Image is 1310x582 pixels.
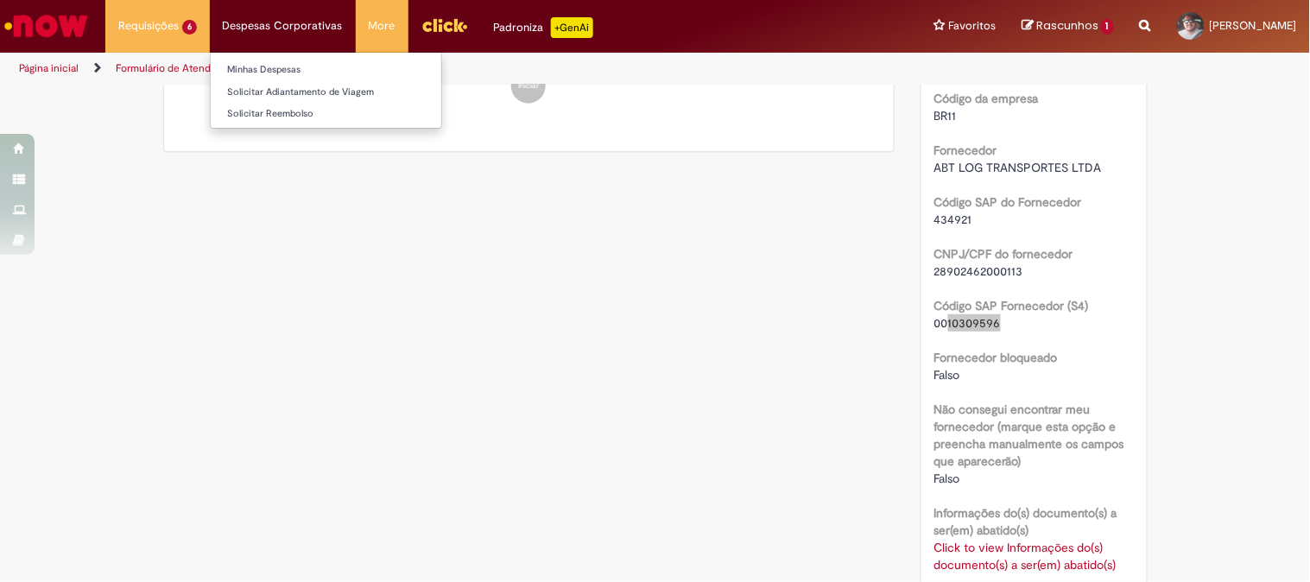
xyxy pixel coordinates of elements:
[934,350,1058,365] b: Fornecedor bloqueado
[934,298,1089,313] b: Código SAP Fornecedor (S4)
[421,12,468,38] img: click_logo_yellow_360x200.png
[934,108,957,123] span: BR11
[369,17,396,35] span: More
[934,540,1117,573] a: Click to view Informações do(s) documento(s) a ser(em) abatido(s)
[210,52,442,129] ul: Despesas Corporativas
[116,61,244,75] a: Formulário de Atendimento
[934,471,960,486] span: Falso
[934,402,1124,469] b: Não consegui encontrar meu fornecedor (marque esta opção e preencha manualmente os campos que apa...
[223,17,343,35] span: Despesas Corporativas
[1101,19,1114,35] span: 1
[934,263,1023,279] span: 28902462000113
[934,246,1073,262] b: CNPJ/CPF do fornecedor
[19,61,79,75] a: Página inicial
[934,367,960,383] span: Falso
[2,9,91,43] img: ServiceNow
[211,83,441,102] a: Solicitar Adiantamento de Viagem
[934,505,1117,538] b: Informações do(s) documento(s) a ser(em) abatido(s)
[13,53,860,85] ul: Trilhas de página
[934,212,972,227] span: 434921
[948,17,996,35] span: Favoritos
[494,17,593,38] div: Padroniza
[551,17,593,38] p: +GenAi
[934,142,997,158] b: Fornecedor
[1210,18,1297,33] span: [PERSON_NAME]
[934,315,1001,331] span: 0010309596
[934,91,1039,106] b: Código da empresa
[211,60,441,79] a: Minhas Despesas
[934,160,1102,175] span: ABT LOG TRANSPORTES LTDA
[182,20,197,35] span: 6
[1022,18,1114,35] a: Rascunhos
[211,104,441,123] a: Solicitar Reembolso
[1036,17,1098,34] span: Rascunhos
[118,17,179,35] span: Requisições
[934,194,1082,210] b: Código SAP do Fornecedor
